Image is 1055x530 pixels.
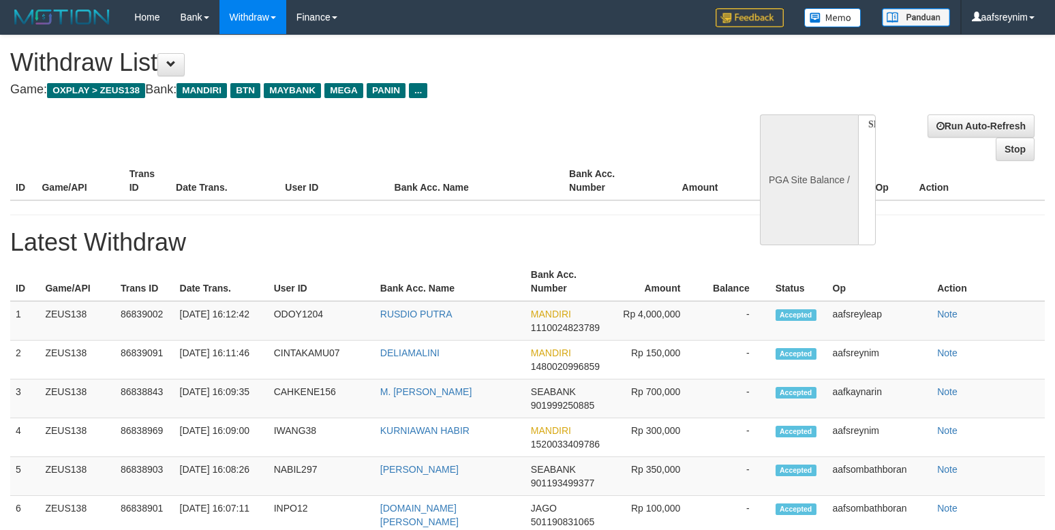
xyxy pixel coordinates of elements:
[770,262,827,301] th: Status
[279,161,388,200] th: User ID
[115,262,174,301] th: Trans ID
[40,301,115,341] td: ZEUS138
[269,301,375,341] td: ODOY1204
[177,83,227,98] span: MANDIRI
[389,161,564,200] th: Bank Acc. Name
[937,386,958,397] a: Note
[124,161,170,200] th: Trans ID
[937,347,958,358] a: Note
[531,361,600,372] span: 1480020996859
[375,262,525,301] th: Bank Acc. Name
[380,464,459,475] a: [PERSON_NAME]
[827,418,932,457] td: aafsreynim
[613,341,701,379] td: Rp 150,000
[10,418,40,457] td: 4
[525,262,614,301] th: Bank Acc. Number
[10,379,40,418] td: 3
[827,262,932,301] th: Op
[827,341,932,379] td: aafsreynim
[613,262,701,301] th: Amount
[174,418,269,457] td: [DATE] 16:09:00
[531,322,600,333] span: 1110024823789
[10,301,40,341] td: 1
[40,457,115,496] td: ZEUS138
[776,426,816,437] span: Accepted
[269,262,375,301] th: User ID
[531,347,571,358] span: MANDIRI
[613,418,701,457] td: Rp 300,000
[613,457,701,496] td: Rp 350,000
[36,161,123,200] th: Game/API
[174,301,269,341] td: [DATE] 16:12:42
[804,8,861,27] img: Button%20Memo.svg
[760,114,858,245] div: PGA Site Balance /
[531,503,557,514] span: JAGO
[115,301,174,341] td: 86839002
[40,262,115,301] th: Game/API
[827,301,932,341] td: aafsreyleap
[174,379,269,418] td: [DATE] 16:09:35
[409,83,427,98] span: ...
[115,418,174,457] td: 86838969
[531,309,571,319] span: MANDIRI
[531,478,594,488] span: 901193499377
[230,83,260,98] span: BTN
[531,425,571,436] span: MANDIRI
[531,386,576,397] span: SEABANK
[701,341,769,379] td: -
[776,465,816,476] span: Accepted
[651,161,738,200] th: Amount
[701,301,769,341] td: -
[380,386,472,397] a: M. [PERSON_NAME]
[531,439,600,450] span: 1520033409786
[738,161,819,200] th: Balance
[264,83,321,98] span: MAYBANK
[10,161,36,200] th: ID
[269,379,375,418] td: CAHKENE156
[40,418,115,457] td: ZEUS138
[115,379,174,418] td: 86838843
[870,161,913,200] th: Op
[47,83,145,98] span: OXPLAY > ZEUS138
[827,379,932,418] td: aafkaynarin
[174,457,269,496] td: [DATE] 16:08:26
[269,418,375,457] td: IWANG38
[928,114,1035,138] a: Run Auto-Refresh
[170,161,279,200] th: Date Trans.
[10,457,40,496] td: 5
[40,341,115,379] td: ZEUS138
[776,309,816,321] span: Accepted
[174,341,269,379] td: [DATE] 16:11:46
[701,457,769,496] td: -
[937,425,958,436] a: Note
[40,379,115,418] td: ZEUS138
[776,348,816,360] span: Accepted
[932,262,1045,301] th: Action
[10,83,690,97] h4: Game: Bank:
[701,379,769,418] td: -
[531,464,576,475] span: SEABANK
[701,262,769,301] th: Balance
[613,301,701,341] td: Rp 4,000,000
[269,457,375,496] td: NABIL297
[380,425,470,436] a: KURNIAWAN HABIR
[10,229,1045,256] h1: Latest Withdraw
[10,7,114,27] img: MOTION_logo.png
[10,49,690,76] h1: Withdraw List
[914,161,1045,200] th: Action
[937,309,958,319] a: Note
[776,503,816,515] span: Accepted
[380,347,440,358] a: DELIAMALINI
[531,400,594,411] span: 901999250885
[380,309,453,319] a: RUSDIO PUTRA
[531,516,594,527] span: 501190831065
[115,457,174,496] td: 86838903
[367,83,406,98] span: PANIN
[564,161,651,200] th: Bank Acc. Number
[827,457,932,496] td: aafsombathboran
[269,341,375,379] td: CINTAKAMU07
[996,138,1035,161] a: Stop
[716,8,784,27] img: Feedback.jpg
[10,341,40,379] td: 2
[937,464,958,475] a: Note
